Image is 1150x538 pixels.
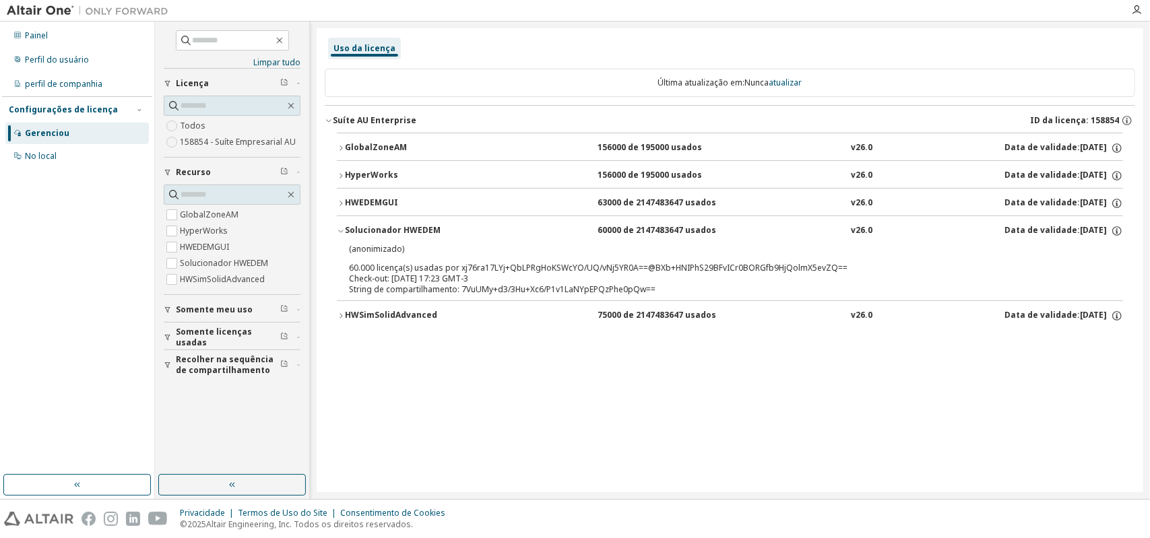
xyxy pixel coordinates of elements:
[1004,169,1080,180] font: Data de validade:
[1004,309,1080,321] font: Data de validade:
[25,127,69,139] font: Gerenciou
[1004,141,1080,153] font: Data de validade:
[164,158,300,187] button: Recurso
[851,197,872,208] font: v26.0
[598,169,703,180] font: 156000 de 195000 usados
[164,295,300,325] button: Somente meu uso
[176,166,211,178] font: Recurso
[238,507,327,518] font: Termos de Uso do Site
[658,77,745,88] font: Última atualização em:
[851,141,872,153] font: v26.0
[126,512,140,526] img: linkedin.svg
[164,69,300,98] button: Licença
[851,169,872,180] font: v26.0
[280,360,288,370] span: Limpar filtro
[25,30,48,41] font: Painel
[1080,169,1107,180] font: [DATE]
[164,350,300,380] button: Recolher na sequência de compartilhamento
[253,57,300,68] font: Limpar tudo
[82,512,96,526] img: facebook.svg
[104,512,118,526] img: instagram.svg
[745,77,769,88] font: Nunca
[180,273,265,285] font: HWSimSolidAdvanced
[340,507,445,518] font: Consentimento de Cookies
[598,197,717,208] font: 63000 de 2147483647 usados
[1080,224,1107,236] font: [DATE]
[148,512,168,526] img: youtube.svg
[176,354,274,376] font: Recolher na sequência de compartilhamento
[333,42,395,54] font: Uso da licença
[345,224,441,236] font: Solucionador HWEDEM
[345,197,398,208] font: HWEDEMGUI
[1004,224,1080,236] font: Data de validade:
[9,104,118,115] font: Configurações de licença
[25,150,57,162] font: No local
[1080,197,1107,208] font: [DATE]
[345,169,398,180] font: HyperWorks
[164,323,300,352] button: Somente licenças usadas
[25,54,89,65] font: Perfil do usuário
[180,120,205,131] font: Todos
[176,326,252,348] font: Somente licenças usadas
[4,512,73,526] img: altair_logo.svg
[1030,114,1119,126] font: ID da licença: 158854
[1080,141,1107,153] font: [DATE]
[180,257,268,269] font: Solucionador HWEDEM
[180,225,228,236] font: HyperWorks
[325,106,1135,135] button: Suíte AU EnterpriseID da licença: 158854
[598,309,717,321] font: 75000 de 2147483647 usados
[349,283,656,295] font: String de compartilhamento: 7VuUMy+d3/3Hu+Xc6/P1v1LaNYpEPQzPhe0pQw==
[206,518,413,530] font: Altair Engineering, Inc. Todos os direitos reservados.
[349,273,468,284] font: Check-out: [DATE] 17:23 GMT-3
[180,241,229,253] font: HWEDEMGUI
[337,189,1123,218] button: HWEDEMGUI63000 de 2147483647 usadosv26.0Data de validade:[DATE]
[176,304,253,315] font: Somente meu uso
[598,224,717,236] font: 60000 de 2147483647 usados
[280,78,288,89] span: Limpar filtro
[337,133,1123,163] button: GlobalZoneAM156000 de 195000 usadosv26.0Data de validade:[DATE]
[1080,309,1107,321] font: [DATE]
[769,77,802,88] font: atualizar
[280,167,288,178] span: Limpar filtro
[180,518,187,530] font: ©
[345,141,407,153] font: GlobalZoneAM
[345,309,437,321] font: HWSimSolidAdvanced
[851,224,872,236] font: v26.0
[337,216,1123,246] button: Solucionador HWEDEM60000 de 2147483647 usadosv26.0Data de validade:[DATE]
[180,136,296,147] font: 158854 - Suíte Empresarial AU
[333,114,416,126] font: Suíte AU Enterprise
[349,262,848,273] font: 60.000 licença(s) usadas por xj76ra17LYj+QbLPRgHoKSWcYO/UQ/vNj5YR0A==@BXb+HNIPhS29BFvICr0BORGfb9H...
[337,161,1123,191] button: HyperWorks156000 de 195000 usadosv26.0Data de validade:[DATE]
[180,507,225,518] font: Privacidade
[349,243,404,255] font: (anonimizado)
[187,518,206,530] font: 2025
[176,77,209,89] font: Licença
[851,309,872,321] font: v26.0
[1004,197,1080,208] font: Data de validade:
[280,332,288,343] span: Limpar filtro
[337,301,1123,331] button: HWSimSolidAdvanced75000 de 2147483647 usadosv26.0Data de validade:[DATE]
[598,141,703,153] font: 156000 de 195000 usados
[280,304,288,315] span: Limpar filtro
[180,209,238,220] font: GlobalZoneAM
[25,78,102,90] font: perfil de companhia
[7,4,175,18] img: Altair Um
